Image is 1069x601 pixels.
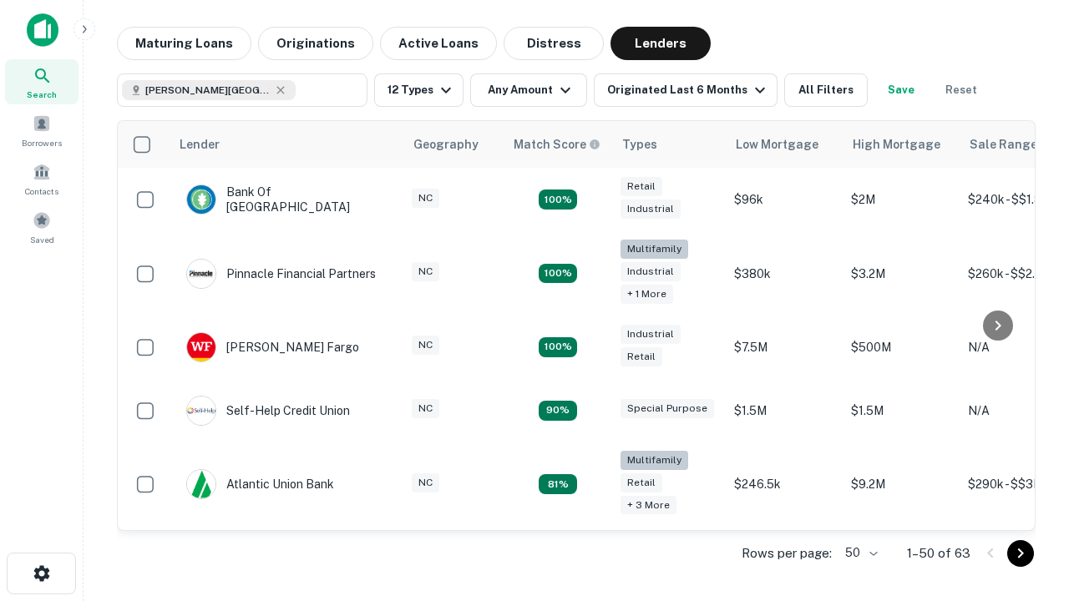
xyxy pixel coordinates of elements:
[970,134,1037,154] div: Sale Range
[258,27,373,60] button: Originations
[843,379,960,442] td: $1.5M
[117,27,251,60] button: Maturing Loans
[843,168,960,231] td: $2M
[607,80,770,100] div: Originated Last 6 Months
[742,543,832,563] p: Rows per page:
[403,121,504,168] th: Geography
[843,442,960,527] td: $9.2M
[621,285,673,304] div: + 1 more
[180,134,220,154] div: Lender
[413,134,479,154] div: Geography
[610,27,711,60] button: Lenders
[539,474,577,494] div: Matching Properties: 10, hasApolloMatch: undefined
[514,135,597,154] h6: Match Score
[187,396,215,425] img: picture
[25,184,58,198] span: Contacts
[186,469,334,499] div: Atlantic Union Bank
[5,59,79,104] a: Search
[504,27,604,60] button: Distress
[5,205,79,250] a: Saved
[726,442,843,527] td: $246.5k
[186,259,376,289] div: Pinnacle Financial Partners
[145,83,271,98] span: [PERSON_NAME][GEOGRAPHIC_DATA], [GEOGRAPHIC_DATA]
[843,121,960,168] th: High Mortgage
[186,332,359,362] div: [PERSON_NAME] Fargo
[621,262,681,281] div: Industrial
[187,470,215,498] img: picture
[621,347,662,366] div: Retail
[621,473,662,492] div: Retail
[539,337,577,357] div: Matching Properties: 14, hasApolloMatch: undefined
[1007,540,1034,567] button: Go to next page
[412,473,439,492] div: NC
[539,189,577,210] div: Matching Properties: 15, hasApolloMatch: undefined
[5,108,79,153] a: Borrowers
[621,177,662,196] div: Retail
[504,121,612,168] th: Capitalize uses an advanced AI algorithm to match your search with the best lender. The match sco...
[621,199,681,219] div: Industrial
[5,156,79,201] a: Contacts
[514,135,600,154] div: Capitalize uses an advanced AI algorithm to match your search with the best lender. The match sco...
[784,73,868,107] button: All Filters
[874,73,928,107] button: Save your search to get updates of matches that match your search criteria.
[621,451,688,470] div: Multifamily
[187,333,215,361] img: picture
[935,73,988,107] button: Reset
[412,336,439,355] div: NC
[907,543,970,563] p: 1–50 of 63
[726,121,843,168] th: Low Mortgage
[726,168,843,231] td: $96k
[27,13,58,47] img: capitalize-icon.png
[594,73,778,107] button: Originated Last 6 Months
[853,134,940,154] div: High Mortgage
[170,121,403,168] th: Lender
[985,467,1069,548] iframe: Chat Widget
[412,189,439,208] div: NC
[843,316,960,379] td: $500M
[621,240,688,259] div: Multifamily
[838,541,880,565] div: 50
[736,134,818,154] div: Low Mortgage
[374,73,464,107] button: 12 Types
[30,233,54,246] span: Saved
[27,88,57,101] span: Search
[380,27,497,60] button: Active Loans
[621,325,681,344] div: Industrial
[412,399,439,418] div: NC
[621,399,714,418] div: Special Purpose
[539,264,577,284] div: Matching Properties: 22, hasApolloMatch: undefined
[22,136,62,149] span: Borrowers
[187,185,215,214] img: picture
[186,184,387,215] div: Bank Of [GEOGRAPHIC_DATA]
[187,260,215,288] img: picture
[726,316,843,379] td: $7.5M
[412,262,439,281] div: NC
[843,231,960,316] td: $3.2M
[186,396,350,426] div: Self-help Credit Union
[726,231,843,316] td: $380k
[726,379,843,442] td: $1.5M
[621,496,676,515] div: + 3 more
[539,401,577,421] div: Matching Properties: 11, hasApolloMatch: undefined
[470,73,587,107] button: Any Amount
[612,121,726,168] th: Types
[622,134,657,154] div: Types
